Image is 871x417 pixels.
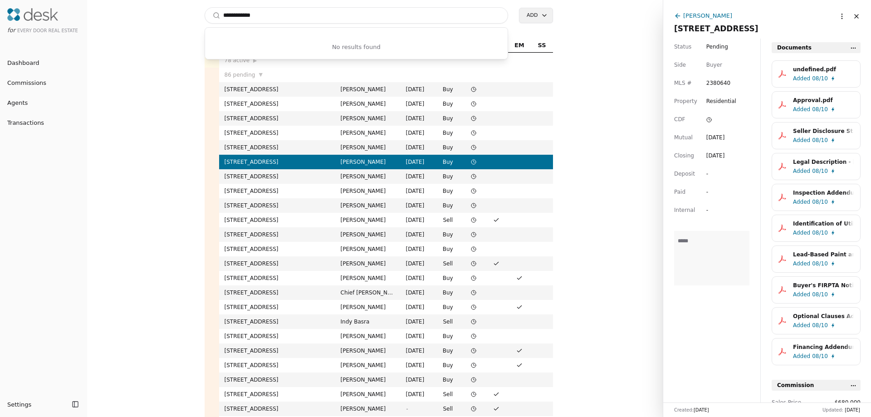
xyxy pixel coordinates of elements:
span: Commission [777,381,814,390]
span: Added [793,74,810,83]
span: Paid [674,187,685,196]
td: [DATE] [401,155,434,169]
span: MLS # [674,78,692,88]
td: Buy [434,285,462,300]
td: [STREET_ADDRESS] [219,82,335,97]
span: Residential [706,97,736,106]
span: Added [793,321,810,330]
span: EM [514,40,524,50]
span: Side [674,60,686,69]
span: Added [793,290,810,299]
div: - [706,169,723,178]
span: [DATE] [694,407,709,412]
div: - [706,187,723,196]
span: Deposit [674,169,695,178]
td: [PERSON_NAME] [335,111,401,126]
button: Buyer's FIRPTA Notice - [STREET_ADDRESS]pdfAdded08/10 [772,276,861,304]
button: Lead-Based Paint and Hazards Disclosure - [STREET_ADDRESS]pdfAdded08/10 [772,245,861,273]
td: [DATE] [401,111,434,126]
button: Settings [4,397,69,412]
div: Optional Clauses Addendum - [STREET_ADDRESS]pdf [793,312,854,321]
span: [STREET_ADDRESS] [674,24,758,33]
button: Financing Addendum - [STREET_ADDRESS]pdfAdded08/10 [772,338,861,365]
span: Added [793,167,810,176]
div: Buyer's FIRPTA Notice - [STREET_ADDRESS]pdf [793,281,854,290]
td: Buy [434,97,462,111]
span: 86 pending [225,70,255,79]
span: SS [538,40,546,50]
td: Sell [434,314,462,329]
td: [PERSON_NAME] [335,184,401,198]
td: [PERSON_NAME] [335,387,401,402]
td: [STREET_ADDRESS] [219,343,335,358]
td: [STREET_ADDRESS] [219,402,335,416]
td: Chief [PERSON_NAME] [335,285,401,300]
span: Added [793,105,810,114]
td: [PERSON_NAME] [335,343,401,358]
span: 08/10 [812,105,828,114]
td: [PERSON_NAME] [335,169,401,184]
span: ▼ [259,71,262,79]
td: [STREET_ADDRESS] [219,300,335,314]
div: Updated: [822,407,860,413]
td: Buy [434,184,462,198]
span: 08/10 [812,167,828,176]
td: [STREET_ADDRESS] [219,169,335,184]
span: 08/10 [812,197,828,206]
td: [STREET_ADDRESS] [219,184,335,198]
td: [STREET_ADDRESS] [219,155,335,169]
span: Status [674,42,691,51]
div: 78 active [225,56,330,65]
td: [PERSON_NAME] [335,271,401,285]
td: [PERSON_NAME] [335,213,401,227]
td: [DATE] [401,213,434,227]
td: Buy [434,155,462,169]
div: Lead-Based Paint and Hazards Disclosure - [STREET_ADDRESS]pdf [793,250,854,259]
td: [STREET_ADDRESS] [219,387,335,402]
td: [DATE] [401,97,434,111]
div: [PERSON_NAME] [683,11,732,20]
td: Buy [434,82,462,97]
td: [PERSON_NAME] [335,140,401,155]
span: 08/10 [812,352,828,361]
div: Identification of Utilities Addendum - [STREET_ADDRESS]pdf [793,219,854,228]
td: Sell [434,256,462,271]
td: [DATE] [401,256,434,271]
div: - [706,206,723,215]
td: [DATE] [401,300,434,314]
span: for [7,27,15,34]
span: Mutual [674,133,693,142]
button: Optional Clauses Addendum - [STREET_ADDRESS]pdfAdded08/10 [772,307,861,334]
td: Sell [434,402,462,416]
span: - [406,406,408,412]
td: Buy [434,300,462,314]
td: [STREET_ADDRESS] [219,97,335,111]
span: Every Door Real Estate [17,28,78,33]
span: Pending [706,42,728,51]
div: Inspection Addendum - [STREET_ADDRESS]pdf [793,188,854,197]
td: [STREET_ADDRESS] [219,126,335,140]
td: [PERSON_NAME] [335,402,401,416]
td: Buy [434,227,462,242]
span: Closing [674,151,694,160]
td: Buy [434,358,462,373]
span: Added [793,352,810,361]
div: undefined.pdf [793,65,854,74]
td: [DATE] [401,343,434,358]
span: Documents [777,43,812,52]
td: Buy [434,169,462,184]
td: [PERSON_NAME] [335,82,401,97]
div: [DATE] [706,133,725,142]
div: Legal Description - [STREET_ADDRESS]pdf [793,157,854,167]
span: [DATE] [845,407,860,412]
td: [DATE] [401,271,434,285]
span: $680,000 [835,398,861,407]
div: Financing Addendum - [STREET_ADDRESS]pdf [793,343,854,352]
td: [DATE] [401,329,434,343]
td: [STREET_ADDRESS] [219,358,335,373]
span: Internal [674,206,695,215]
td: [DATE] [401,358,434,373]
span: Property [674,97,697,106]
td: [PERSON_NAME] [335,126,401,140]
td: [DATE] [401,373,434,387]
